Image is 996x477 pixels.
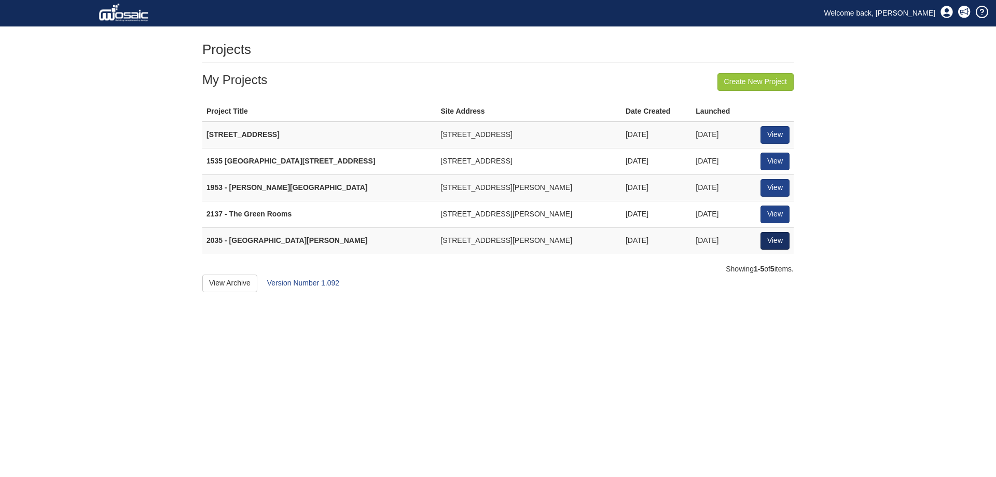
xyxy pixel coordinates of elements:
[817,5,943,21] a: Welcome back, [PERSON_NAME]
[436,102,621,121] th: Site Address
[691,121,748,148] td: [DATE]
[760,179,790,197] a: View
[770,265,774,273] b: 5
[691,227,748,253] td: [DATE]
[717,73,794,91] a: Create New Project
[760,126,790,144] a: View
[206,210,292,218] strong: 2137 - The Green Rooms
[206,157,375,165] strong: 1535 [GEOGRAPHIC_DATA][STREET_ADDRESS]
[436,148,621,174] td: [STREET_ADDRESS]
[202,73,794,87] h3: My Projects
[202,42,251,57] h1: Projects
[206,130,280,139] strong: [STREET_ADDRESS]
[760,153,790,170] a: View
[760,232,790,250] a: View
[621,174,691,201] td: [DATE]
[691,201,748,227] td: [DATE]
[760,206,790,223] a: View
[621,227,691,253] td: [DATE]
[691,148,748,174] td: [DATE]
[202,102,436,121] th: Project Title
[202,264,794,275] div: Showing of items.
[621,201,691,227] td: [DATE]
[436,201,621,227] td: [STREET_ADDRESS][PERSON_NAME]
[621,121,691,148] td: [DATE]
[436,121,621,148] td: [STREET_ADDRESS]
[952,430,988,469] iframe: Chat
[754,265,764,273] b: 1-5
[267,279,339,287] a: Version Number 1.092
[206,236,368,244] strong: 2035 - [GEOGRAPHIC_DATA][PERSON_NAME]
[621,148,691,174] td: [DATE]
[691,174,748,201] td: [DATE]
[202,275,257,292] a: View Archive
[436,227,621,253] td: [STREET_ADDRESS][PERSON_NAME]
[691,102,748,121] th: Launched
[621,102,691,121] th: Date Created
[99,3,151,23] img: logo_white.png
[436,174,621,201] td: [STREET_ADDRESS][PERSON_NAME]
[206,183,368,192] strong: 1953 - [PERSON_NAME][GEOGRAPHIC_DATA]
